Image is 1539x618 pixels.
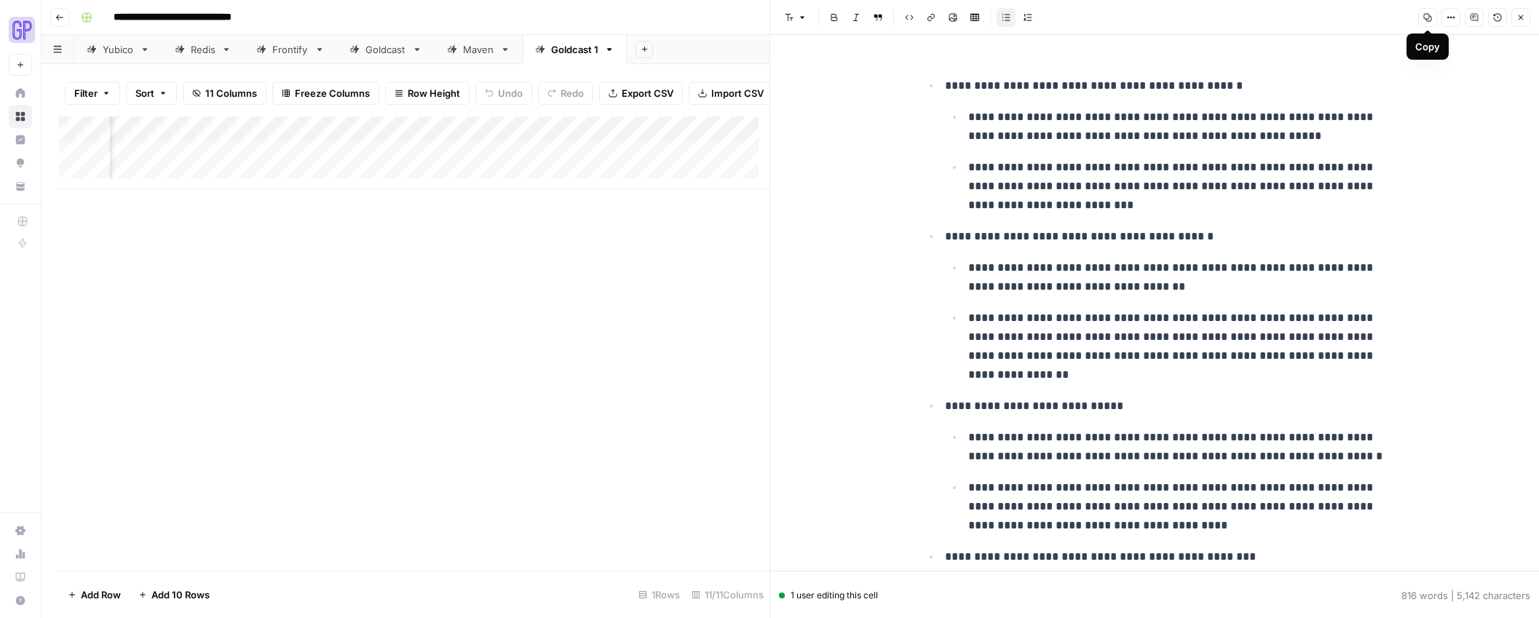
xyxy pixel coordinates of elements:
a: Goldcast 1 [523,35,627,64]
span: Redo [561,86,584,100]
button: Freeze Columns [272,82,379,105]
a: Goldcast [337,35,435,64]
span: Add Row [81,587,121,602]
div: Frontify [272,42,309,57]
div: 1 Rows [633,583,686,606]
a: Maven [435,35,523,64]
a: Redis [162,35,244,64]
button: Row Height [385,82,470,105]
div: Redis [191,42,215,57]
button: Export CSV [599,82,683,105]
button: Redo [538,82,593,105]
div: Copy [1415,39,1440,54]
a: Yubico [74,35,162,64]
span: Row Height [408,86,460,100]
button: Help + Support [9,589,32,612]
button: Filter [65,82,120,105]
span: Import CSV [711,86,764,100]
button: Add 10 Rows [130,583,218,606]
div: Maven [463,42,494,57]
button: Undo [475,82,532,105]
div: Goldcast [365,42,406,57]
a: Home [9,82,32,105]
a: Opportunities [9,151,32,175]
a: Browse [9,105,32,128]
div: Goldcast 1 [551,42,598,57]
span: Freeze Columns [295,86,370,100]
button: Import CSV [689,82,773,105]
a: Insights [9,128,32,151]
span: Sort [135,86,154,100]
div: 1 user editing this cell [779,589,878,602]
span: Export CSV [622,86,673,100]
span: Filter [74,86,98,100]
a: Frontify [244,35,337,64]
button: Add Row [59,583,130,606]
div: 816 words | 5,142 characters [1401,588,1530,603]
button: 11 Columns [183,82,266,105]
a: Usage [9,542,32,566]
a: Learning Hub [9,566,32,589]
a: Settings [9,519,32,542]
button: Sort [126,82,177,105]
span: Undo [498,86,523,100]
img: Growth Plays Logo [9,17,35,43]
span: 11 Columns [205,86,257,100]
a: Your Data [9,175,32,198]
span: Add 10 Rows [151,587,210,602]
div: Yubico [103,42,134,57]
button: Workspace: Growth Plays [9,12,32,48]
div: 11/11 Columns [686,583,769,606]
